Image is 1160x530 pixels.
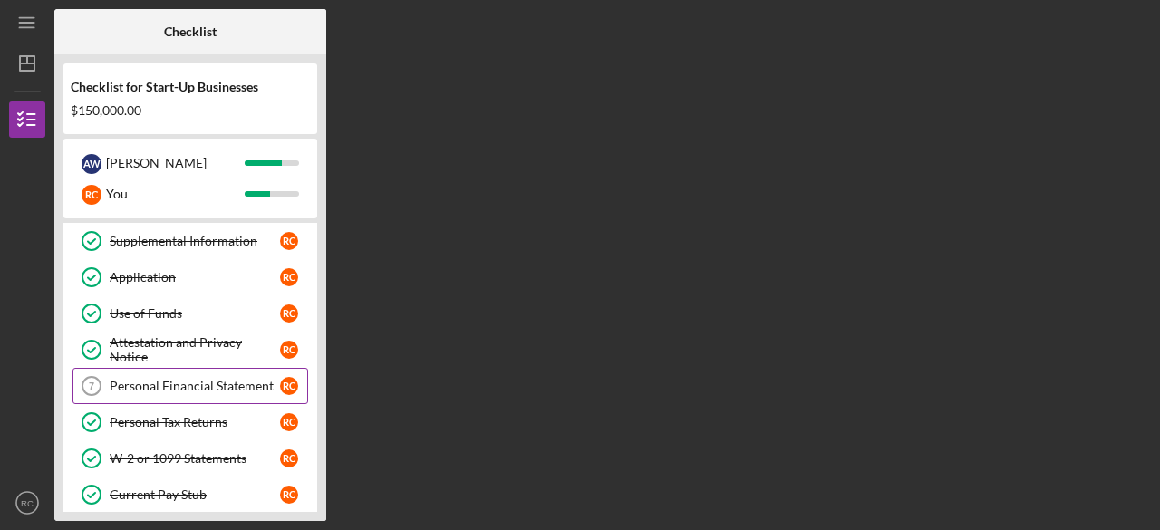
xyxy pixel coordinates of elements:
div: Checklist for Start-Up Businesses [71,80,310,94]
div: Attestation and Privacy Notice [110,335,280,364]
div: You [106,178,245,209]
div: Application [110,270,280,284]
a: Attestation and Privacy NoticeRC [72,332,308,368]
div: R C [280,268,298,286]
a: 7Personal Financial StatementRC [72,368,308,404]
a: Current Pay StubRC [72,477,308,513]
div: Use of Funds [110,306,280,321]
a: ApplicationRC [72,259,308,295]
div: R C [280,449,298,467]
a: Personal Tax ReturnsRC [72,404,308,440]
div: A W [82,154,101,174]
tspan: 7 [89,381,94,391]
div: R C [280,232,298,250]
a: W-2 or 1099 StatementsRC [72,440,308,477]
div: R C [280,341,298,359]
text: RC [21,498,34,508]
div: R C [280,486,298,504]
div: R C [280,304,298,323]
div: W-2 or 1099 Statements [110,451,280,466]
div: R C [280,377,298,395]
div: R C [82,185,101,205]
div: Personal Tax Returns [110,415,280,429]
div: [PERSON_NAME] [106,148,245,178]
div: R C [280,413,298,431]
div: Personal Financial Statement [110,379,280,393]
button: RC [9,485,45,521]
b: Checklist [164,24,217,39]
a: Use of FundsRC [72,295,308,332]
div: Supplemental Information [110,234,280,248]
a: Supplemental InformationRC [72,223,308,259]
div: $150,000.00 [71,103,310,118]
div: Current Pay Stub [110,487,280,502]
